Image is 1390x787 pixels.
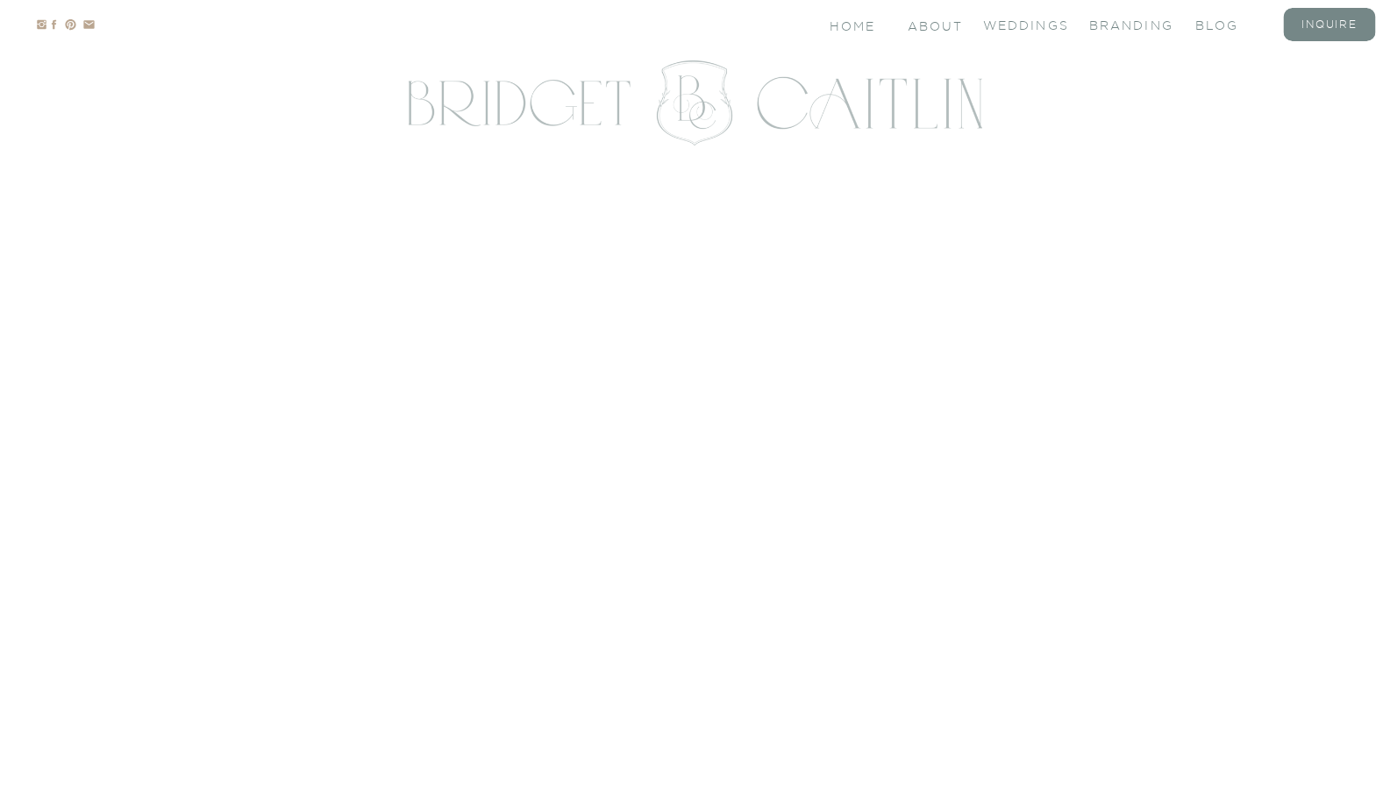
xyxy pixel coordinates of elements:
a: branding [1089,17,1159,32]
a: Weddings [983,17,1053,32]
a: Home [830,18,878,32]
a: blog [1195,17,1265,32]
a: About [908,18,960,32]
a: inquire [1294,17,1365,32]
